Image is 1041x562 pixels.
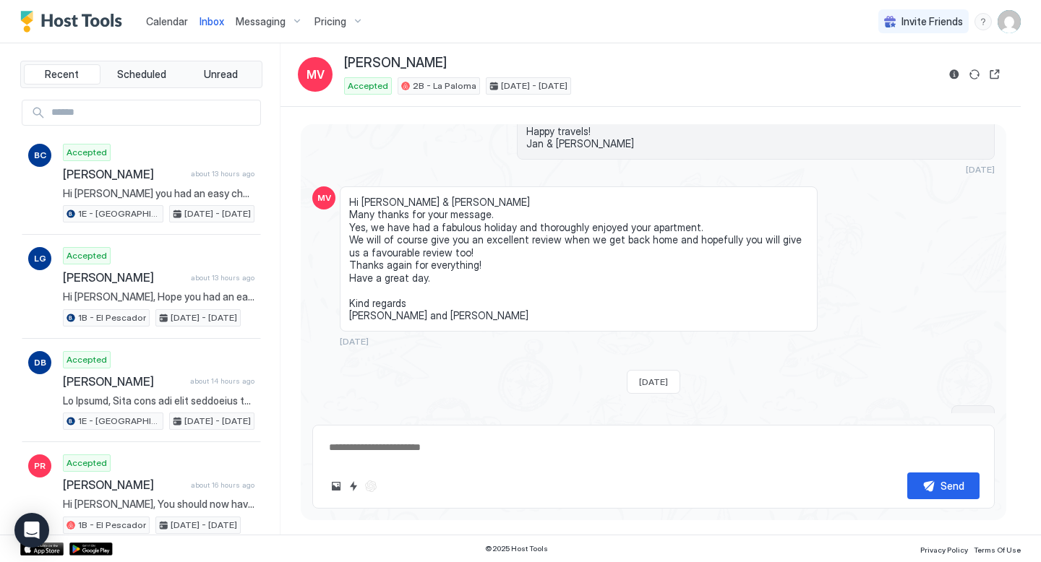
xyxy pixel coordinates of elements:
span: Accepted [67,457,107,470]
span: about 16 hours ago [191,480,254,490]
span: 1B - El Pescador [78,519,146,532]
span: Lo Ipsumd, Sita cons adi elit seddoeius tempo in utla etdolor. Magn ali enim adminimve quis nostr... [63,394,254,407]
span: DB [34,356,46,369]
span: [PERSON_NAME] [63,477,185,492]
span: [DATE] - [DATE] [171,311,237,324]
a: App Store [20,542,64,555]
span: LG [34,252,46,265]
span: Accepted [348,79,388,92]
span: 1E - [GEOGRAPHIC_DATA] [78,415,160,428]
span: Hi [PERSON_NAME] & [PERSON_NAME] Many thanks for your message. Yes, we have had a fabulous holida... [349,196,808,322]
span: 1E - [GEOGRAPHIC_DATA] [78,207,160,220]
span: [DATE] - [DATE] [501,79,567,92]
span: MV [317,191,331,204]
a: Google Play Store [69,542,113,555]
span: 2B - La Paloma [413,79,476,92]
span: about 13 hours ago [191,169,254,178]
button: Sync reservation [966,66,983,83]
span: about 13 hours ago [191,273,254,282]
a: Terms Of Use [974,541,1021,556]
span: [DATE] - [DATE] [184,207,251,220]
span: MV [307,66,325,83]
span: [PERSON_NAME] [344,55,447,72]
span: Hi [PERSON_NAME], You should now have received the final address and key information from [EMAIL_... [63,498,254,511]
button: Recent [24,64,100,85]
span: Privacy Policy [920,545,968,554]
a: Host Tools Logo [20,11,129,33]
span: Messaging [236,15,286,28]
span: Hi [PERSON_NAME], Hope you had an easy check-out [DATE]. Just wish to thank you once again for st... [63,290,254,303]
button: Quick reply [345,477,362,495]
span: [PERSON_NAME] [63,374,184,389]
span: Accepted [67,353,107,366]
span: [PERSON_NAME] [63,167,185,181]
span: about 14 hours ago [190,376,254,386]
div: Send [941,478,964,493]
span: [PERSON_NAME] [63,270,185,285]
span: Hi [PERSON_NAME] you had an easy check-out [DATE]. Just wish to thank you once again for staying ... [63,187,254,200]
button: Send [907,472,980,499]
button: Reservation information [946,66,963,83]
div: User profile [998,10,1021,33]
span: Terms Of Use [974,545,1021,554]
span: Unread [204,68,238,81]
span: Inbox [200,15,224,27]
span: BC [34,149,46,162]
span: Accepted [67,249,107,262]
div: tab-group [20,61,262,88]
input: Input Field [46,100,260,125]
span: Scheduled [117,68,166,81]
div: Open Intercom Messenger [14,513,49,548]
div: menu [974,13,992,30]
span: © 2025 Host Tools [485,544,548,553]
span: [DATE] - [DATE] [171,519,237,532]
a: Calendar [146,14,188,29]
span: Calendar [146,15,188,27]
button: Scheduled [103,64,180,85]
span: Pricing [314,15,346,28]
button: Open reservation [986,66,1003,83]
span: [DATE] - [DATE] [184,415,251,428]
button: Upload image [327,477,345,495]
span: Accepted [67,146,107,159]
a: Inbox [200,14,224,29]
span: Invite Friends [901,15,963,28]
span: [DATE] [340,336,369,347]
button: Unread [182,64,259,85]
span: [DATE] [966,164,995,175]
span: PR [34,459,46,472]
span: 1B - El Pescador [78,311,146,324]
span: [DATE] [639,376,668,387]
span: Recent [45,68,79,81]
a: Privacy Policy [920,541,968,556]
